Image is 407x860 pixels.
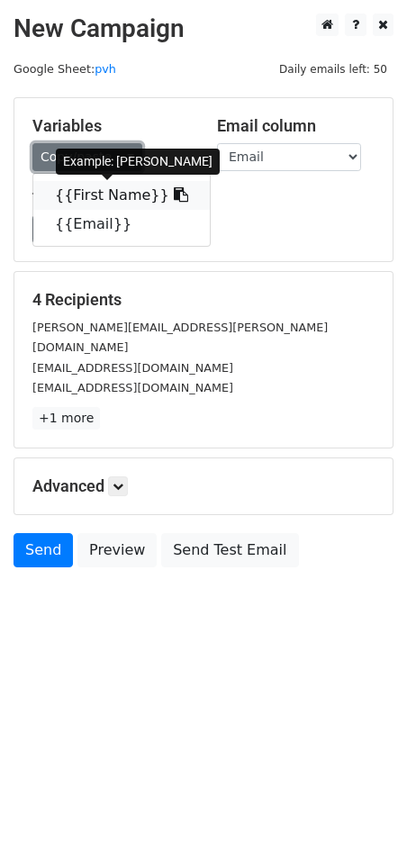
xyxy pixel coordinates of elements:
a: {{First Name}} [33,181,210,210]
h5: Variables [32,116,190,136]
a: Daily emails left: 50 [273,62,393,76]
h5: Email column [217,116,375,136]
span: Daily emails left: 50 [273,59,393,79]
a: pvh [95,62,116,76]
small: Google Sheet: [14,62,116,76]
small: [EMAIL_ADDRESS][DOMAIN_NAME] [32,361,233,375]
a: Preview [77,533,157,567]
div: Example: [PERSON_NAME] [56,149,220,175]
small: [EMAIL_ADDRESS][DOMAIN_NAME] [32,381,233,394]
a: +1 more [32,407,100,430]
small: [PERSON_NAME][EMAIL_ADDRESS][PERSON_NAME][DOMAIN_NAME] [32,321,328,355]
h5: Advanced [32,476,375,496]
a: Send [14,533,73,567]
iframe: Chat Widget [317,774,407,860]
a: {{Email}} [33,210,210,239]
h5: 4 Recipients [32,290,375,310]
h2: New Campaign [14,14,393,44]
a: Send Test Email [161,533,298,567]
a: Copy/paste... [32,143,142,171]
